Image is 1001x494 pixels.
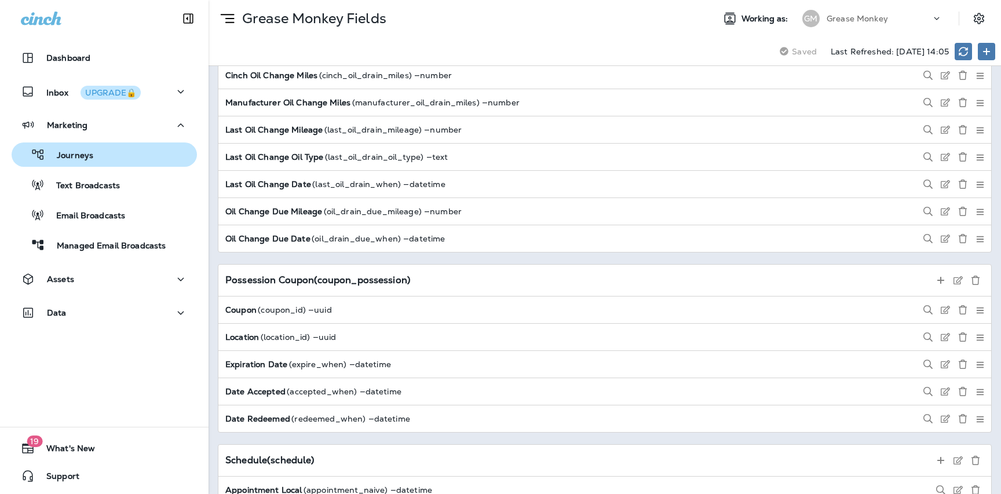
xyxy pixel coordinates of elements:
[218,378,991,405] div: Date Accepted(accepted_when) —datetime
[45,241,166,252] p: Managed Email Broadcasts
[218,116,991,143] div: Last Oil Change Mileage(last_oil_drain_mileage) —number
[172,7,204,30] button: Collapse Sidebar
[45,211,125,222] p: Email Broadcasts
[35,444,95,458] span: What's New
[35,471,79,485] span: Support
[12,142,197,167] button: Journeys
[225,207,324,216] strong: Oil Change Due Mileage
[225,305,332,314] div: ( coupon_id ) — uuid
[218,61,991,89] div: Cinch Oil Change Miles(cinch_oil_drain_miles) —number
[802,10,820,27] div: GM
[225,414,410,423] div: ( redeemed_when ) — datetime
[225,180,445,189] div: ( last_oil_drain_when ) — datetime
[12,203,197,227] button: Email Broadcasts
[12,173,197,197] button: Text Broadcasts
[218,225,991,252] div: Oil Change Due Date(oil_drain_due_when) —datetime
[225,387,287,396] strong: Date Accepted
[45,181,120,192] p: Text Broadcasts
[46,86,141,98] p: Inbox
[225,98,520,107] div: ( manufacturer_oil_drain_miles ) — number
[225,98,352,107] strong: Manufacturer Oil Change Miles
[218,197,991,225] div: Oil Change Due Mileage(oil_drain_due_mileage) —number
[12,464,197,488] button: Support
[225,414,291,423] strong: Date Redeemed
[218,89,991,116] div: Manufacturer Oil Change Miles(manufacturer_oil_drain_miles) —number
[218,296,991,323] div: Coupon(coupon_id) —uuid
[81,86,141,100] button: UPGRADE🔒
[225,456,315,465] div: Schedule ( schedule )
[792,47,817,56] span: Saved
[85,89,136,97] div: UPGRADE🔒
[12,437,197,460] button: 19What's New
[225,360,289,369] strong: Expiration Date
[47,308,67,317] p: Data
[12,46,197,69] button: Dashboard
[46,53,90,63] p: Dashboard
[218,323,991,350] div: Location(location_id) —uuid
[225,332,336,342] div: ( location_id ) — uuid
[225,332,261,342] strong: Location
[12,233,197,257] button: Managed Email Broadcasts
[47,275,74,284] p: Assets
[827,14,888,23] p: Grease Monkey
[225,276,410,285] div: Possession Coupon ( coupon_possession )
[225,180,312,189] strong: Last Oil Change Date
[12,301,197,324] button: Data
[831,47,949,56] div: Last Refreshed: [DATE] 14:05
[12,268,197,291] button: Assets
[225,125,324,134] strong: Last Oil Change Mileage
[225,152,325,162] strong: Last Oil Change Oil Type
[12,80,197,103] button: InboxUPGRADE🔒
[225,152,448,162] div: ( last_oil_drain_oil_type ) — text
[225,234,312,243] strong: Oil Change Due Date
[218,350,991,378] div: Expiration Date(expire_when) —datetime
[225,125,462,134] div: ( last_oil_drain_mileage ) — number
[225,207,462,216] div: ( oil_drain_due_mileage ) — number
[225,387,401,396] div: ( accepted_when ) — datetime
[45,151,93,162] p: Journeys
[741,14,791,24] span: Working as:
[218,170,991,197] div: Last Oil Change Date(last_oil_drain_when) —datetime
[27,436,42,447] span: 19
[225,71,319,80] strong: Cinch Oil Change Miles
[12,114,197,137] button: Marketing
[225,305,258,314] strong: Coupon
[238,10,386,27] p: Grease Monkey Fields
[225,71,452,80] div: ( cinch_oil_drain_miles ) — number
[225,360,391,369] div: ( expire_when ) — datetime
[47,120,87,130] p: Marketing
[969,8,989,29] button: Settings
[218,405,991,432] div: Date Redeemed(redeemed_when) —datetime
[225,234,445,243] div: ( oil_drain_due_when ) — datetime
[218,143,991,170] div: Last Oil Change Oil Type(last_oil_drain_oil_type) —text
